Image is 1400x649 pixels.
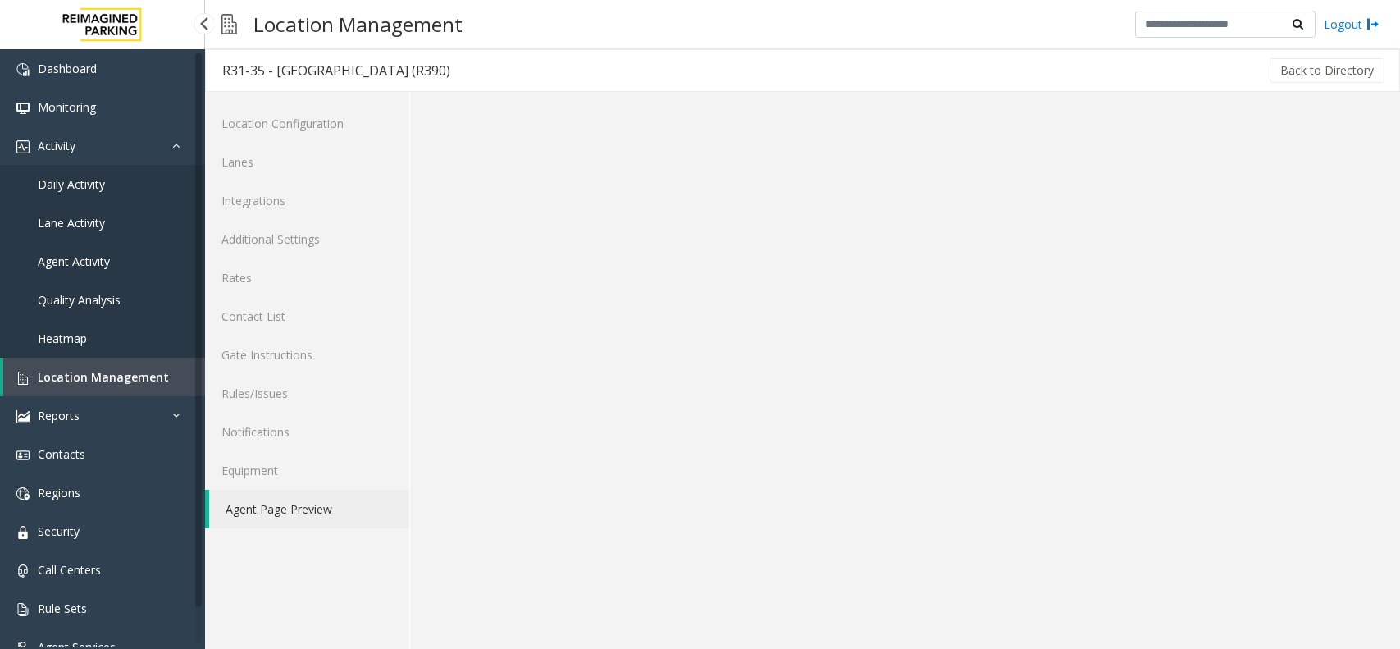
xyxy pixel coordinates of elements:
a: Rates [205,258,409,297]
img: 'icon' [16,603,30,616]
span: Daily Activity [38,176,105,192]
span: Location Management [38,369,169,385]
img: 'icon' [16,372,30,385]
span: Monitoring [38,99,96,115]
span: Quality Analysis [38,292,121,308]
span: Lane Activity [38,215,105,231]
a: Additional Settings [205,220,409,258]
a: Agent Page Preview [209,490,409,528]
span: Agent Activity [38,254,110,269]
span: Reports [38,408,80,423]
span: Dashboard [38,61,97,76]
span: Contacts [38,446,85,462]
img: 'icon' [16,487,30,500]
span: Heatmap [38,331,87,346]
a: Equipment [205,451,409,490]
img: pageIcon [221,4,237,44]
a: Notifications [205,413,409,451]
button: Back to Directory [1270,58,1384,83]
img: 'icon' [16,102,30,115]
a: Integrations [205,181,409,220]
span: Security [38,523,80,539]
a: Logout [1324,16,1379,33]
img: 'icon' [16,410,30,423]
span: Regions [38,485,80,500]
div: R31-35 - [GEOGRAPHIC_DATA] (R390) [222,60,450,81]
a: Rules/Issues [205,374,409,413]
span: Activity [38,138,75,153]
img: logout [1366,16,1379,33]
a: Location Management [3,358,205,396]
img: 'icon' [16,140,30,153]
img: 'icon' [16,63,30,76]
a: Lanes [205,143,409,181]
h3: Location Management [245,4,471,44]
img: 'icon' [16,526,30,539]
a: Gate Instructions [205,336,409,374]
span: Rule Sets [38,601,87,616]
img: 'icon' [16,449,30,462]
a: Location Configuration [205,104,409,143]
a: Contact List [205,297,409,336]
img: 'icon' [16,564,30,578]
span: Call Centers [38,562,101,578]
